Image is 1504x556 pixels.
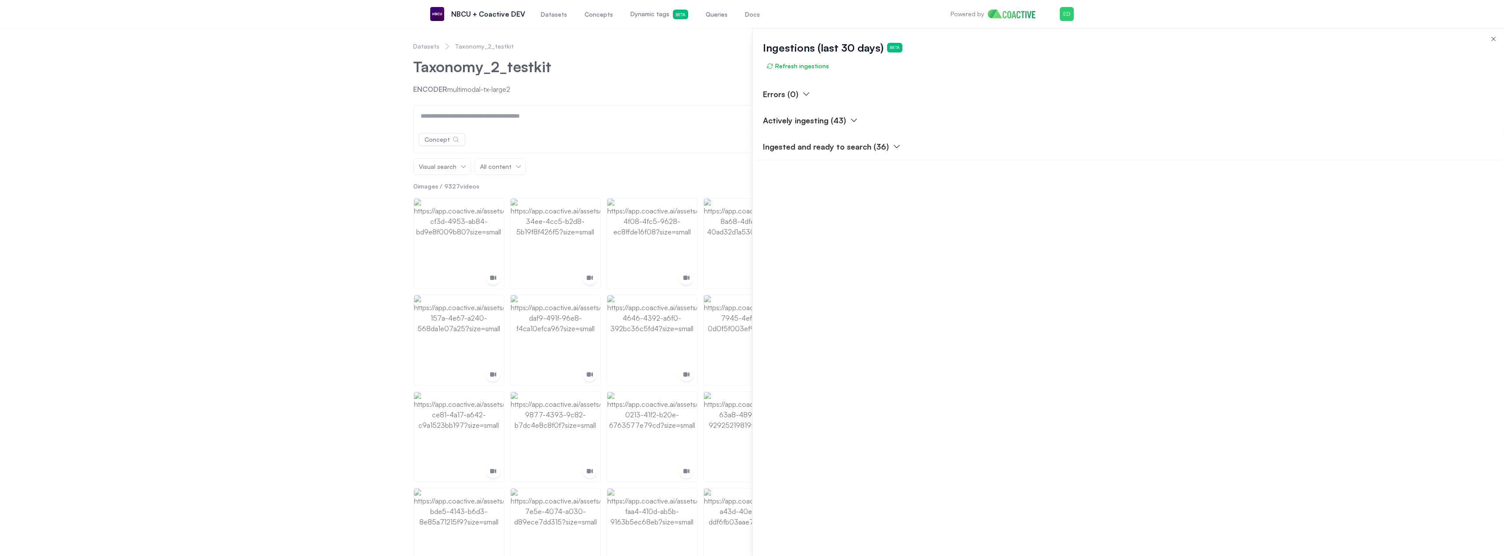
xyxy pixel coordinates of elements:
[766,62,829,70] span: Refresh ingestions
[763,140,901,153] button: Ingested and ready to search (36)
[887,43,902,52] span: Beta
[763,41,884,55] span: Ingestions (last 30 days)
[763,114,858,126] button: Actively ingesting (43)
[763,58,832,74] button: Refresh ingestions
[763,114,846,126] p: Actively ingesting (43)
[763,140,889,153] p: Ingested and ready to search (36)
[763,88,811,100] button: Errors (0)
[763,88,798,100] p: Errors (0)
